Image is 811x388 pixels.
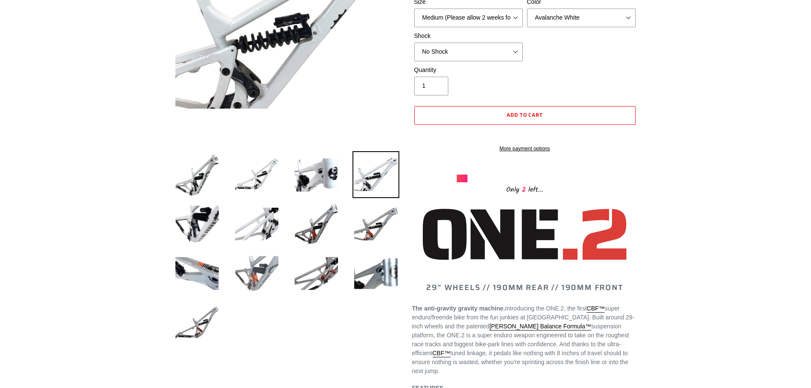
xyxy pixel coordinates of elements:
[174,201,221,247] img: Load image into Gallery viewer, ONE.2 Super Enduro - Frameset
[233,151,280,198] img: Load image into Gallery viewer, ONE.2 Super Enduro - Frameset
[519,184,528,195] span: 2
[490,323,591,331] a: [PERSON_NAME] Balance Formula™
[433,350,450,357] a: CBF™
[174,151,221,198] img: Load image into Gallery viewer, ONE.2 Super Enduro - Frameset
[293,250,340,297] img: Load image into Gallery viewer, ONE.2 Super Enduro - Frameset
[412,305,505,312] strong: The anti-gravity gravity machine.
[293,201,340,247] img: Load image into Gallery viewer, ONE.2 Super Enduro - Frameset
[457,182,593,195] div: Only left...
[174,250,221,297] img: Load image into Gallery viewer, ONE.2 Super Enduro - Frameset
[426,282,623,293] span: 29" WHEELS // 190MM REAR // 190MM FRONT
[414,106,636,125] button: Add to cart
[174,299,221,346] img: Load image into Gallery viewer, ONE.2 Super Enduro - Frameset
[233,201,280,247] img: Load image into Gallery viewer, ONE.2 Super Enduro - Frameset
[414,32,523,40] label: Shock
[412,350,628,374] span: tuned linkage, it pedals like nothing with 8 inches of travel should to ensure nothing is wasted,...
[587,305,605,313] a: CBF™
[412,305,634,330] span: super enduro/freeride bike from the fun junkies at [GEOGRAPHIC_DATA]. Built around 29-inch wheels...
[352,201,399,247] img: Load image into Gallery viewer, ONE.2 Super Enduro - Frameset
[414,66,523,75] label: Quantity
[352,250,399,297] img: Load image into Gallery viewer, ONE.2 Super Enduro - Frameset
[414,145,636,152] a: More payment options
[507,111,543,119] span: Add to cart
[352,151,399,198] img: Load image into Gallery viewer, ONE.2 Super Enduro - Frameset
[293,151,340,198] img: Load image into Gallery viewer, ONE.2 Super Enduro - Frameset
[505,305,587,312] span: Introducing the ONE.2, the first
[233,250,280,297] img: Load image into Gallery viewer, ONE.2 Super Enduro - Frameset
